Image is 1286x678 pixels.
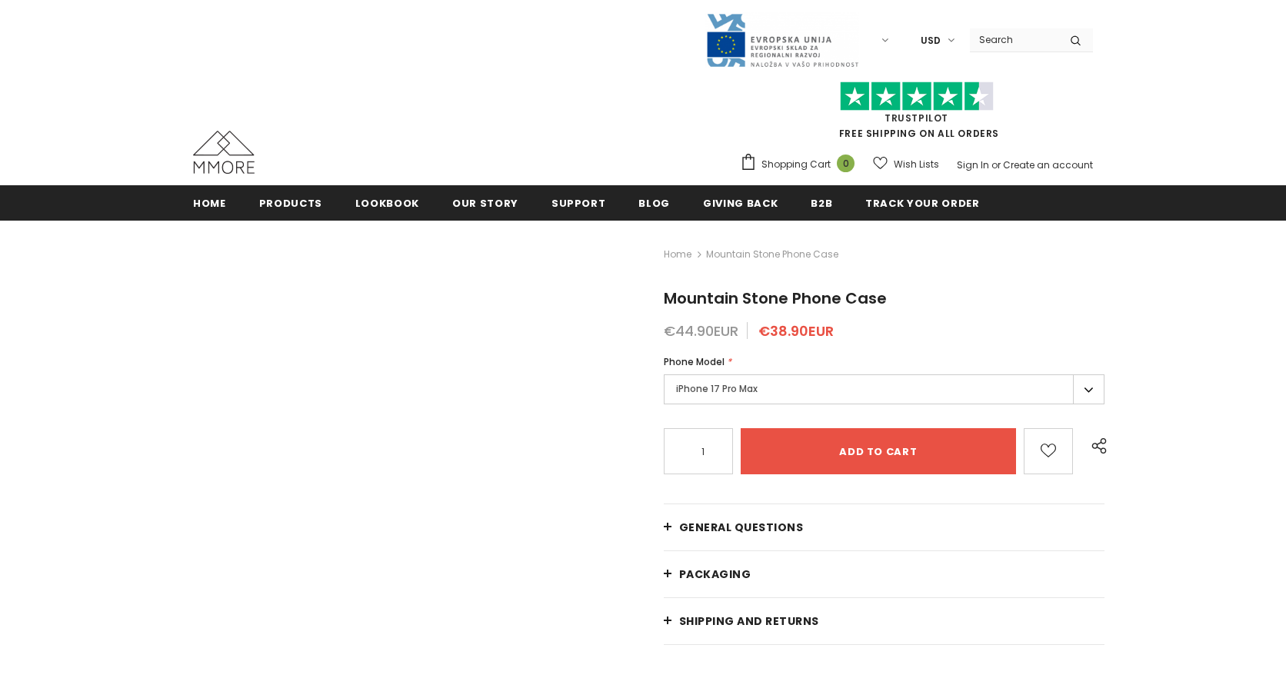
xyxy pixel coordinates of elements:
span: B2B [811,196,832,211]
span: USD [921,33,941,48]
label: iPhone 17 Pro Max [664,374,1104,404]
a: Home [664,245,691,264]
span: Mountain Stone Phone Case [664,287,887,309]
span: €38.90EUR [758,321,834,341]
img: MMORE Cases [193,131,255,174]
span: Shipping and returns [679,613,819,629]
span: FREE SHIPPING ON ALL ORDERS [740,88,1093,140]
a: Lookbook [355,185,419,220]
span: Shopping Cart [761,157,831,172]
a: Products [259,185,322,220]
a: General Questions [664,504,1104,550]
a: Wish Lists [873,151,939,178]
a: Trustpilot [885,111,948,125]
img: Javni Razpis [705,12,859,68]
span: Products [259,196,322,211]
span: Blog [638,196,670,211]
a: Create an account [1003,158,1093,171]
a: Shipping and returns [664,598,1104,644]
span: Mountain Stone Phone Case [706,245,838,264]
a: PACKAGING [664,551,1104,597]
a: Shopping Cart 0 [740,153,862,176]
span: Our Story [452,196,518,211]
span: €44.90EUR [664,321,738,341]
a: Track your order [865,185,979,220]
input: Add to cart [741,428,1016,474]
a: Home [193,185,226,220]
span: Phone Model [664,355,725,368]
span: Wish Lists [894,157,939,172]
a: Giving back [703,185,778,220]
span: 0 [837,155,855,172]
a: Javni Razpis [705,33,859,46]
span: or [991,158,1001,171]
a: B2B [811,185,832,220]
a: Our Story [452,185,518,220]
span: General Questions [679,520,804,535]
img: Trust Pilot Stars [840,81,994,111]
span: support [551,196,606,211]
span: Track your order [865,196,979,211]
a: support [551,185,606,220]
span: Lookbook [355,196,419,211]
span: PACKAGING [679,567,751,582]
input: Search Site [970,28,1058,51]
a: Sign In [957,158,989,171]
a: Blog [638,185,670,220]
span: Giving back [703,196,778,211]
span: Home [193,196,226,211]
